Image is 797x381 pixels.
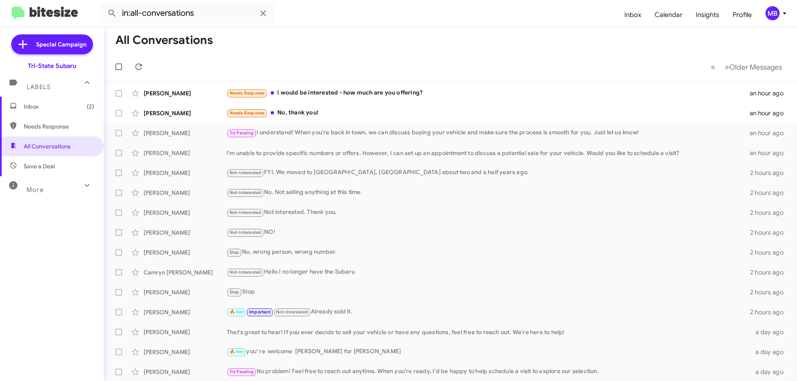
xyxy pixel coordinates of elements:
[750,189,790,197] div: 2 hours ago
[115,34,213,47] h1: All Conversations
[144,109,227,117] div: [PERSON_NAME]
[144,348,227,356] div: [PERSON_NAME]
[765,6,780,20] div: MB
[227,88,750,98] div: i would be interested - how much are you offering?
[227,228,750,237] div: NO!
[725,62,729,72] span: »
[751,368,790,376] div: a day ago
[750,308,790,316] div: 2 hours ago
[230,190,262,195] span: Not-Interested
[11,34,93,54] a: Special Campaign
[750,169,790,177] div: 2 hours ago
[27,186,44,194] span: More
[144,149,227,157] div: [PERSON_NAME]
[729,63,782,72] span: Older Messages
[758,6,788,20] button: MB
[227,248,750,257] div: No, wrong person, wrong number.
[230,309,244,315] span: 🔥 Hot
[750,209,790,217] div: 2 hours ago
[227,267,750,277] div: Hello I no longer have the Subaru
[751,348,790,356] div: a day ago
[144,89,227,97] div: [PERSON_NAME]
[230,130,254,136] span: Try Pausing
[230,90,265,96] span: Needs Response
[750,288,790,296] div: 2 hours ago
[227,149,750,157] div: I'm unable to provide specific numbers or offers. However, I can set up an appointment to discuss...
[27,83,51,91] span: Labels
[750,129,790,137] div: an hour ago
[750,228,790,237] div: 2 hours ago
[227,188,750,197] div: No. Not selling anything at this time.
[648,3,689,27] a: Calendar
[36,40,86,49] span: Special Campaign
[711,62,715,72] span: «
[750,149,790,157] div: an hour ago
[751,328,790,336] div: a day ago
[726,3,758,27] a: Profile
[227,108,750,118] div: No, thank you!
[24,122,94,131] span: Needs Response
[144,288,227,296] div: [PERSON_NAME]
[230,289,240,295] span: Stop
[689,3,726,27] a: Insights
[230,110,265,116] span: Needs Response
[24,142,71,150] span: All Conversations
[227,287,750,297] div: Stop
[227,208,750,217] div: Not interested. Thank you,
[144,328,227,336] div: [PERSON_NAME]
[227,128,750,138] div: I understand! When you're back in town, we can discuss buying your vehicle and make sure the proc...
[144,248,227,257] div: [PERSON_NAME]
[144,129,227,137] div: [PERSON_NAME]
[276,309,308,315] span: Not-Interested
[706,58,720,75] button: Previous
[230,250,240,255] span: Stop
[227,347,751,357] div: you' re welcome [PERSON_NAME] for [PERSON_NAME]
[230,210,262,215] span: Not-Interested
[750,268,790,277] div: 2 hours ago
[750,89,790,97] div: an hour ago
[706,58,787,75] nav: Page navigation example
[144,209,227,217] div: [PERSON_NAME]
[144,228,227,237] div: [PERSON_NAME]
[249,309,271,315] span: Important
[227,168,750,177] div: FYI. We moved to [GEOGRAPHIC_DATA], [GEOGRAPHIC_DATA] about two and a half years ago.
[230,349,244,354] span: 🔥 Hot
[28,62,76,70] div: Tri-State Subaru
[750,248,790,257] div: 2 hours ago
[230,170,262,175] span: Not-Interested
[750,109,790,117] div: an hour ago
[100,3,275,23] input: Search
[227,328,751,336] div: That's great to hear! If you ever decide to sell your vehicle or have any questions, feel free to...
[720,58,787,75] button: Next
[144,268,227,277] div: Camryn [PERSON_NAME]
[144,368,227,376] div: [PERSON_NAME]
[230,369,254,374] span: Try Pausing
[230,269,262,275] span: Not-Interested
[227,367,751,376] div: No problem! Feel free to reach out anytime. When you're ready, I'd be happy to help schedule a vi...
[144,189,227,197] div: [PERSON_NAME]
[24,162,55,170] span: Save a Deal
[230,230,262,235] span: Not-Interested
[24,102,94,111] span: Inbox
[87,102,94,111] span: (2)
[227,307,750,317] div: Already sold it.
[144,169,227,177] div: [PERSON_NAME]
[618,3,648,27] a: Inbox
[144,308,227,316] div: [PERSON_NAME]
